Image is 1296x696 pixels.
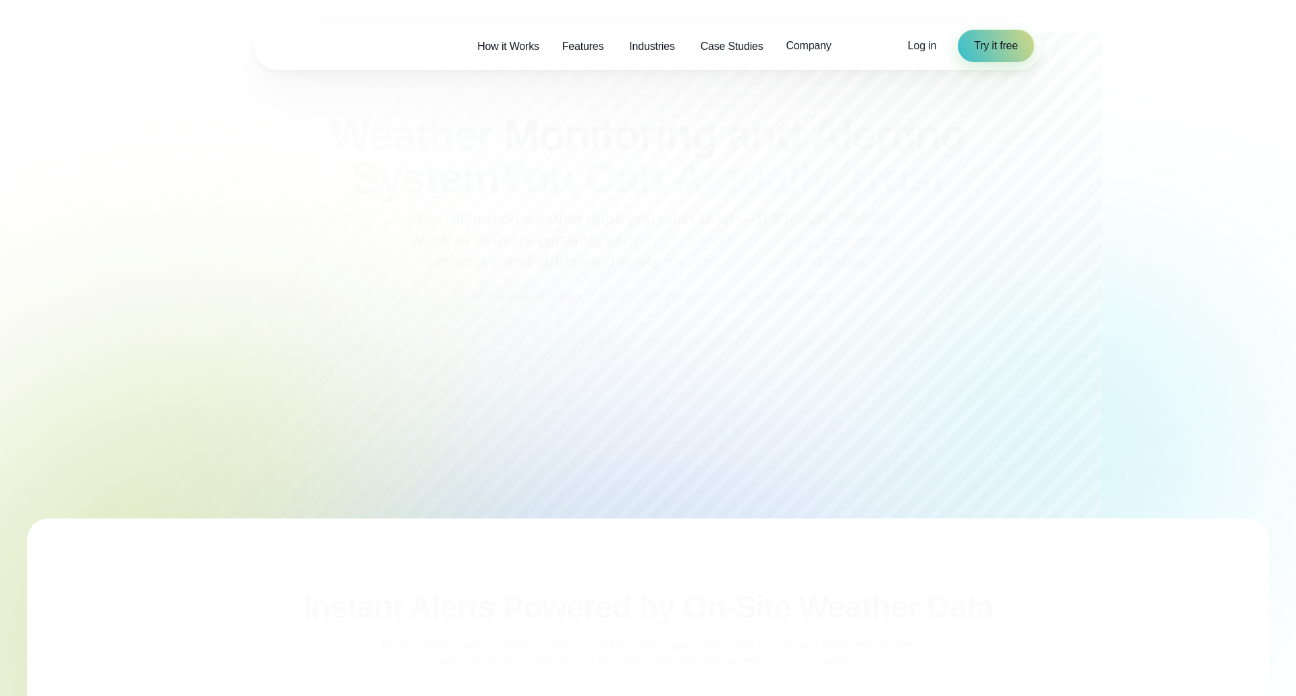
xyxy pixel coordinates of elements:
a: Log in [908,38,936,54]
span: Features [562,38,604,55]
span: How it Works [477,38,539,55]
span: Log in [908,40,936,51]
a: How it Works [466,32,551,60]
span: Company [786,38,831,54]
span: Case Studies [701,38,763,55]
a: Try it free [958,30,1034,62]
a: Case Studies [689,32,775,60]
span: Try it free [974,38,1018,54]
span: Industries [629,38,674,55]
